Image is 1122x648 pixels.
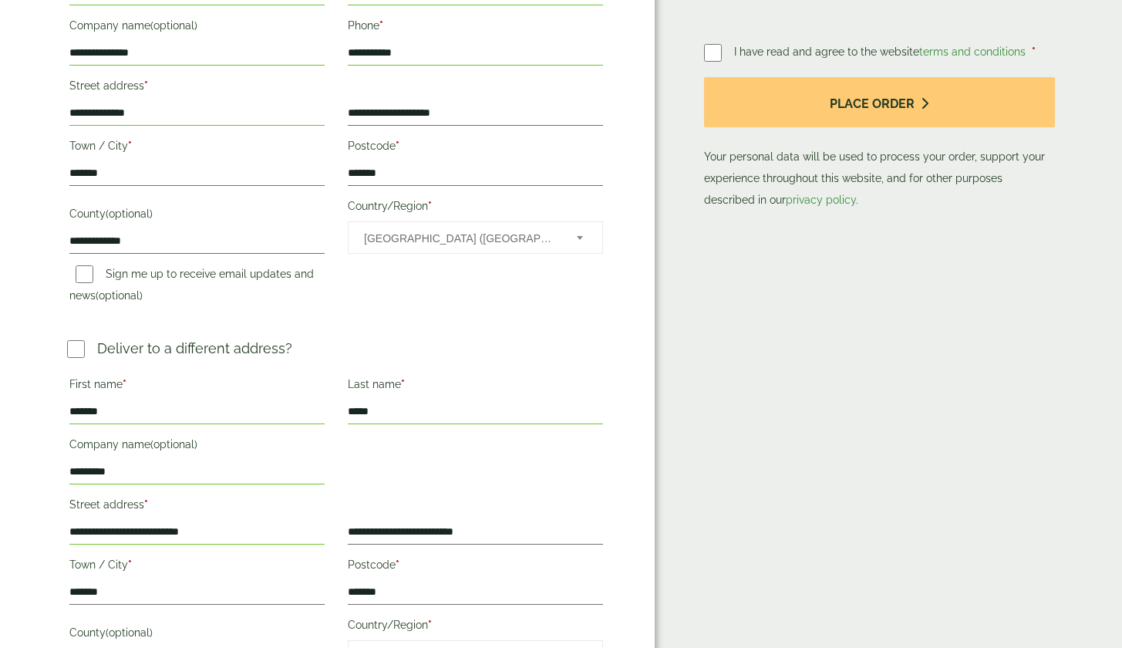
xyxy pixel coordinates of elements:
label: Sign me up to receive email updates and news [69,268,314,306]
abbr: required [123,378,126,390]
abbr: required [128,559,132,571]
abbr: required [396,140,399,152]
label: Company name [69,15,325,41]
abbr: required [128,140,132,152]
span: I have read and agree to the website [734,46,1029,58]
label: Postcode [348,135,603,161]
label: Street address [69,494,325,520]
label: Country/Region [348,614,603,640]
label: First name [69,373,325,400]
span: (optional) [96,289,143,302]
span: (optional) [106,208,153,220]
span: (optional) [150,438,197,451]
label: Country/Region [348,195,603,221]
span: (optional) [150,19,197,32]
abbr: required [428,619,432,631]
label: Postcode [348,554,603,580]
abbr: required [428,200,432,212]
input: Sign me up to receive email updates and news(optional) [76,265,93,283]
span: (optional) [106,626,153,639]
abbr: required [144,498,148,511]
label: Street address [69,75,325,101]
span: United Kingdom (UK) [364,222,556,255]
a: privacy policy [786,194,856,206]
span: Country/Region [348,221,603,254]
label: County [69,203,325,229]
label: County [69,622,325,648]
abbr: required [379,19,383,32]
p: Deliver to a different address? [97,338,292,359]
label: Phone [348,15,603,41]
label: Town / City [69,554,325,580]
label: Town / City [69,135,325,161]
abbr: required [144,79,148,92]
label: Company name [69,434,325,460]
abbr: required [401,378,405,390]
a: terms and conditions [919,46,1026,58]
abbr: required [1032,46,1036,58]
p: Your personal data will be used to process your order, support your experience throughout this we... [704,77,1055,211]
label: Last name [348,373,603,400]
abbr: required [396,559,399,571]
button: Place order [704,77,1055,127]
